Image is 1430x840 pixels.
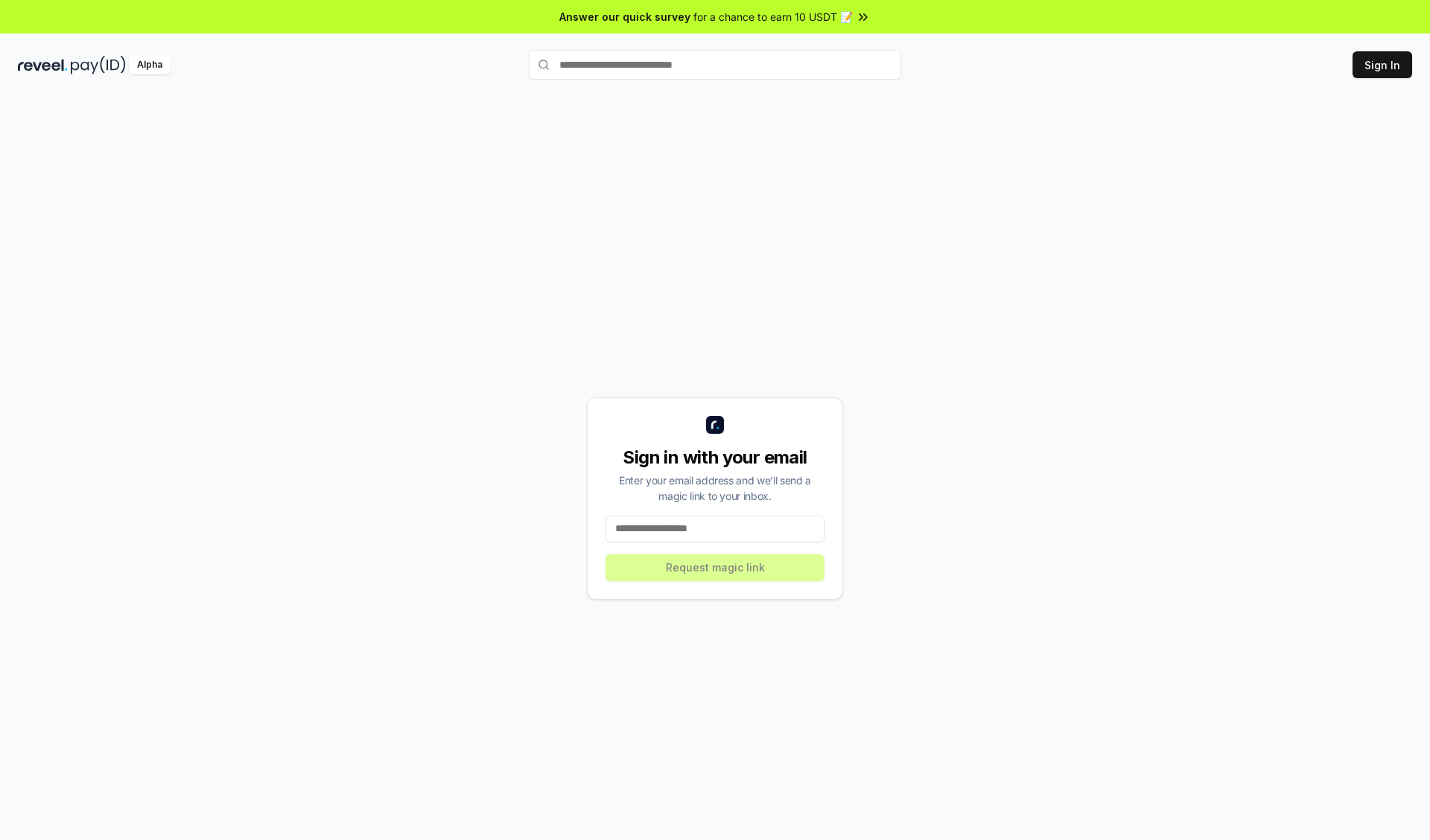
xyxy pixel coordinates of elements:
img: logo_small [706,416,724,434]
div: Alpha [129,56,171,74]
span: for a chance to earn 10 USDT 📝 [693,9,853,25]
button: Sign In [1353,51,1412,78]
div: Sign in with your email [606,446,824,469]
img: pay_id [71,56,126,74]
img: reveel_dark [18,56,68,74]
div: Enter your email address and we’ll send a magic link to your inbox. [606,472,824,504]
span: Answer our quick survey [559,9,690,25]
